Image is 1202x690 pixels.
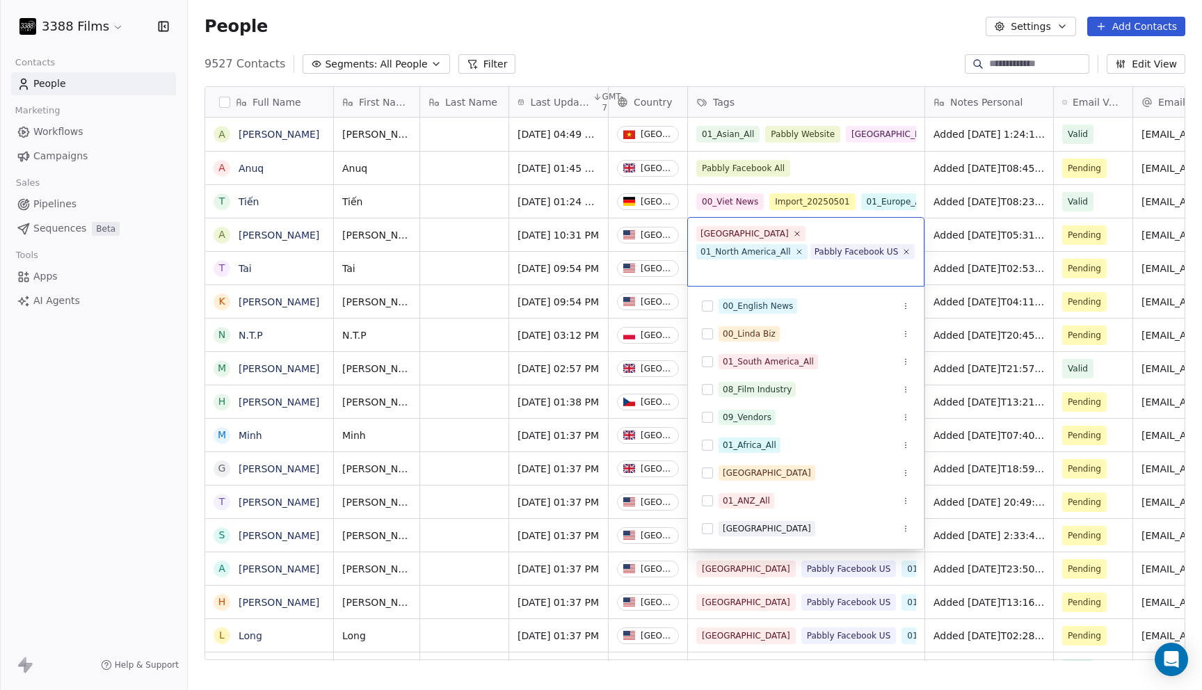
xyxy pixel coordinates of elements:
div: Pabbly Facebook US [815,246,899,258]
div: 09_Vendors [723,411,771,424]
div: [GEOGRAPHIC_DATA] [723,522,811,535]
div: 00_Linda Biz [723,328,776,340]
div: 08_Film Industry [723,383,792,396]
div: [GEOGRAPHIC_DATA] [723,467,811,479]
div: [GEOGRAPHIC_DATA] [700,227,789,240]
div: 00_English News [723,300,793,312]
div: 01_South America_All [723,355,814,368]
div: 01_ANZ_All [723,495,770,507]
div: 01_Africa_All [723,439,776,451]
div: 01_North America_All [700,246,791,258]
